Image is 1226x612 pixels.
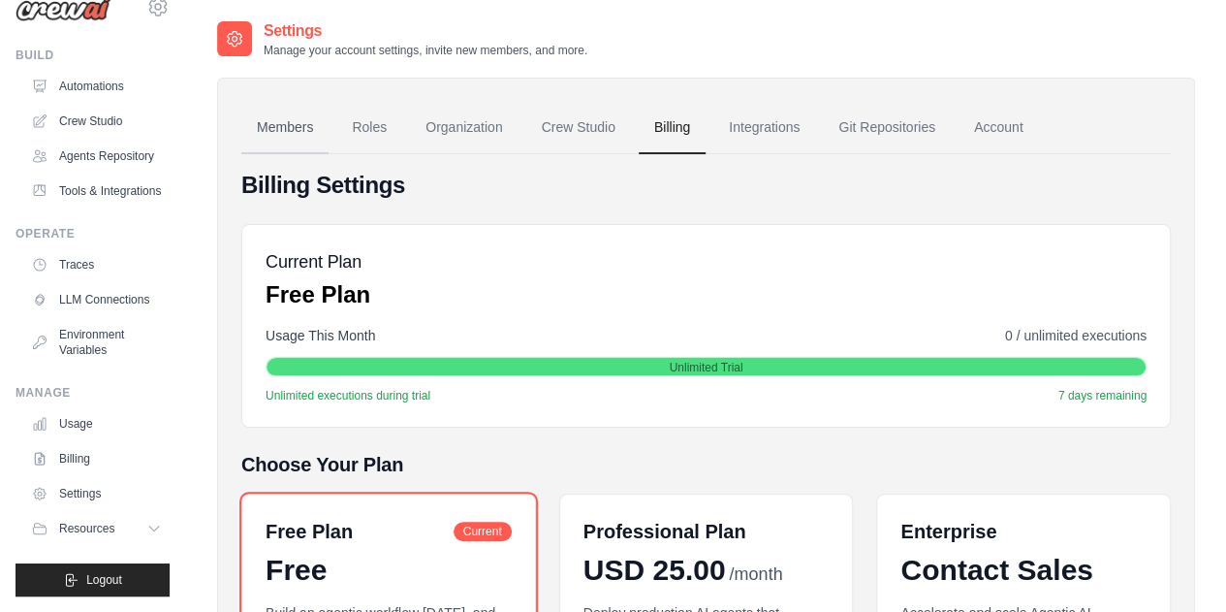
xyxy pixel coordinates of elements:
h5: Choose Your Plan [241,451,1171,478]
a: Crew Studio [23,106,170,137]
span: Resources [59,521,114,536]
span: /month [729,562,782,588]
div: Build [16,48,170,63]
button: Resources [23,513,170,544]
h6: Professional Plan [583,518,746,545]
span: USD 25.00 [583,553,726,588]
div: Operate [16,226,170,242]
button: Logout [16,564,170,596]
h6: Free Plan [266,518,353,545]
a: Git Repositories [823,102,951,154]
a: Environment Variables [23,319,170,366]
a: Agents Repository [23,141,170,172]
a: Traces [23,249,170,280]
a: Settings [23,478,170,509]
span: Current [454,522,512,541]
span: Logout [86,572,122,588]
h5: Current Plan [266,248,370,275]
span: Unlimited executions during trial [266,388,430,403]
a: Crew Studio [526,102,631,154]
a: Tools & Integrations [23,176,170,207]
a: Billing [23,443,170,474]
a: Automations [23,71,170,102]
a: Organization [410,102,518,154]
a: Roles [336,102,402,154]
a: Usage [23,408,170,439]
span: Unlimited Trial [669,360,742,375]
a: Billing [639,102,706,154]
a: Integrations [713,102,815,154]
a: Account [959,102,1039,154]
a: Members [241,102,329,154]
span: Usage This Month [266,326,375,345]
span: 7 days remaining [1058,388,1147,403]
div: Manage [16,385,170,401]
span: 0 / unlimited executions [1005,326,1147,345]
p: Free Plan [266,279,370,310]
h2: Settings [264,19,587,43]
div: Free [266,553,512,588]
p: Manage your account settings, invite new members, and more. [264,43,587,58]
div: Contact Sales [900,553,1147,588]
a: LLM Connections [23,284,170,315]
h6: Enterprise [900,518,1147,545]
h4: Billing Settings [241,170,1171,201]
